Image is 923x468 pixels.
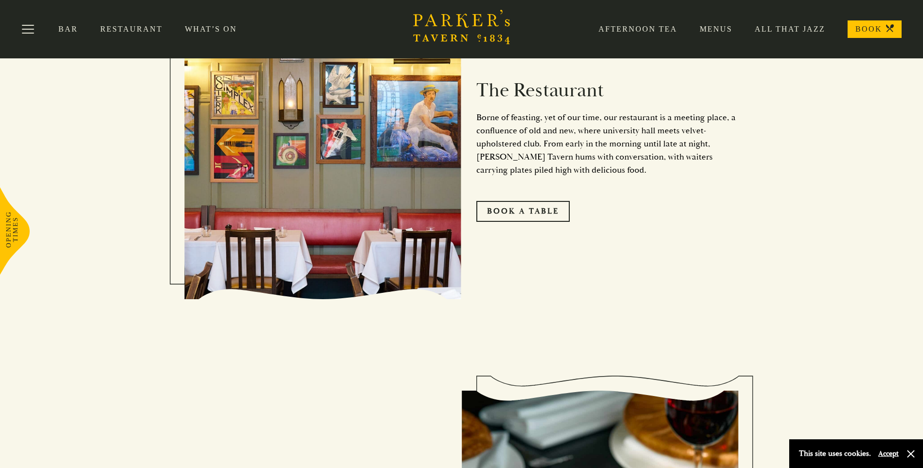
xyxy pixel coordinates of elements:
p: This site uses cookies. [799,447,871,461]
h2: The Restaurant [476,79,739,102]
button: Accept [878,449,899,458]
a: Book A Table [476,201,570,221]
button: Close and accept [906,449,916,459]
p: Borne of feasting, yet of our time, our restaurant is a meeting place, a confluence of old and ne... [476,111,739,177]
